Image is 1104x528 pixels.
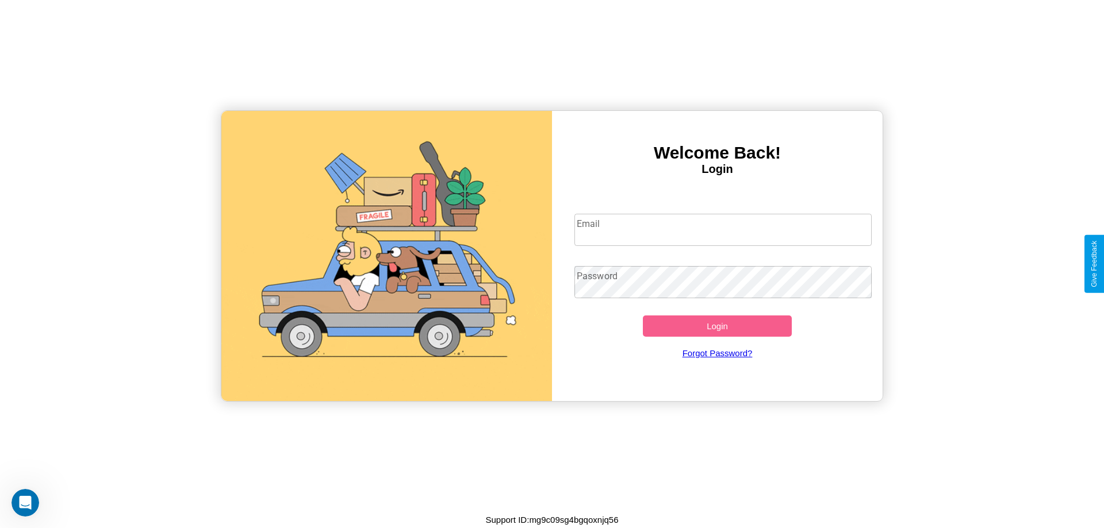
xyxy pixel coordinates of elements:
[1090,241,1098,287] div: Give Feedback
[221,111,552,401] img: gif
[486,512,619,527] p: Support ID: mg9c09sg4bgqoxnjq56
[11,489,39,517] iframe: Intercom live chat
[552,163,883,176] h4: Login
[552,143,883,163] h3: Welcome Back!
[643,315,792,337] button: Login
[569,337,867,369] a: Forgot Password?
